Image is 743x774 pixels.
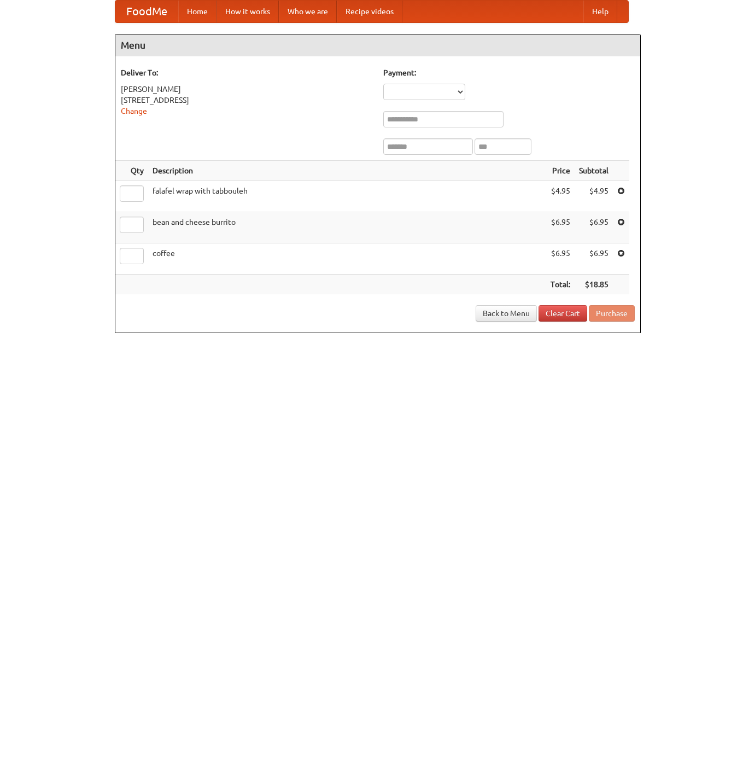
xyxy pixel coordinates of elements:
[115,161,148,181] th: Qty
[217,1,279,22] a: How it works
[575,161,613,181] th: Subtotal
[383,67,635,78] h5: Payment:
[575,243,613,275] td: $6.95
[575,181,613,212] td: $4.95
[121,67,372,78] h5: Deliver To:
[148,181,546,212] td: falafel wrap with tabbouleh
[121,84,372,95] div: [PERSON_NAME]
[539,305,587,322] a: Clear Cart
[546,275,575,295] th: Total:
[546,181,575,212] td: $4.95
[546,161,575,181] th: Price
[575,212,613,243] td: $6.95
[583,1,617,22] a: Help
[546,212,575,243] td: $6.95
[476,305,537,322] a: Back to Menu
[115,1,178,22] a: FoodMe
[148,212,546,243] td: bean and cheese burrito
[546,243,575,275] td: $6.95
[121,107,147,115] a: Change
[279,1,337,22] a: Who we are
[121,95,372,106] div: [STREET_ADDRESS]
[148,243,546,275] td: coffee
[575,275,613,295] th: $18.85
[589,305,635,322] button: Purchase
[148,161,546,181] th: Description
[115,34,640,56] h4: Menu
[337,1,402,22] a: Recipe videos
[178,1,217,22] a: Home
